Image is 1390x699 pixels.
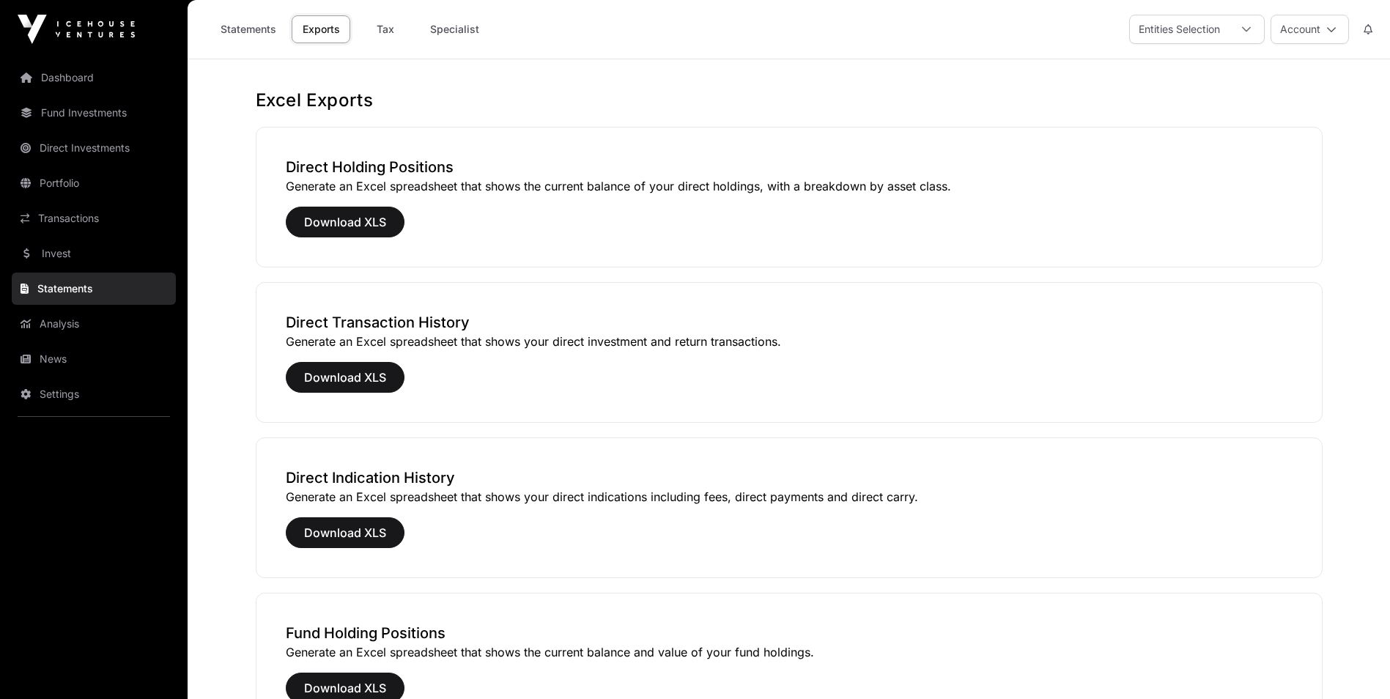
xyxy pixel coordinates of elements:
a: Analysis [12,308,176,340]
button: Download XLS [286,207,404,237]
h3: Direct Transaction History [286,312,1293,333]
a: Invest [12,237,176,270]
span: Download XLS [304,213,386,231]
p: Generate an Excel spreadsheet that shows your direct indications including fees, direct payments ... [286,488,1293,506]
button: Download XLS [286,362,404,393]
h3: Direct Indication History [286,467,1293,488]
a: Dashboard [12,62,176,94]
a: Download XLS [286,377,404,391]
iframe: Chat Widget [1317,629,1390,699]
h3: Fund Holding Positions [286,623,1293,643]
span: Download XLS [304,369,386,386]
a: Transactions [12,202,176,234]
p: Generate an Excel spreadsheet that shows the current balance and value of your fund holdings. [286,643,1293,661]
a: Download XLS [286,532,404,547]
button: Download XLS [286,517,404,548]
p: Generate an Excel spreadsheet that shows your direct investment and return transactions. [286,333,1293,350]
a: Fund Investments [12,97,176,129]
div: Entities Selection [1130,15,1229,43]
button: Account [1271,15,1349,44]
h1: Excel Exports [256,89,1323,112]
a: Specialist [421,15,489,43]
a: Statements [12,273,176,305]
a: Direct Investments [12,132,176,164]
a: Settings [12,378,176,410]
a: Exports [292,15,350,43]
a: News [12,343,176,375]
a: Statements [211,15,286,43]
span: Download XLS [304,679,386,697]
a: Download XLS [286,221,404,236]
a: Portfolio [12,167,176,199]
a: Tax [356,15,415,43]
img: Icehouse Ventures Logo [18,15,135,44]
span: Download XLS [304,524,386,541]
h3: Direct Holding Positions [286,157,1293,177]
p: Generate an Excel spreadsheet that shows the current balance of your direct holdings, with a brea... [286,177,1293,195]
